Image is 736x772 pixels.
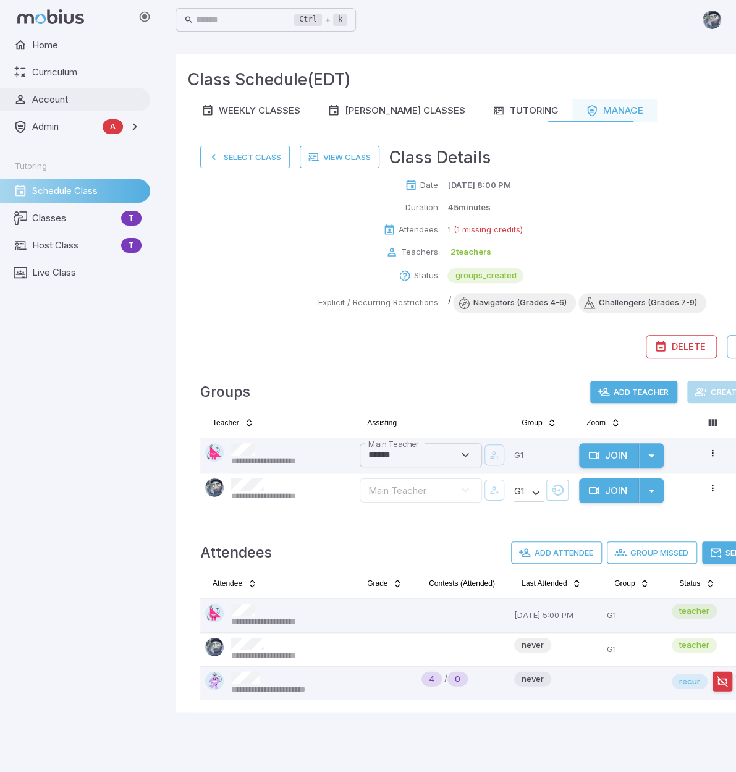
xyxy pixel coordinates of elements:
button: Open [457,447,473,463]
div: New Student [447,671,468,686]
button: Select Class [200,146,290,168]
span: never [514,672,551,685]
span: Status [679,579,700,588]
button: Last Attended [514,574,589,593]
span: never [514,639,551,651]
button: Assisting [360,413,404,433]
p: Status [413,269,438,282]
span: teacher [672,639,717,651]
div: [PERSON_NAME] Classes [328,104,465,117]
p: G1 [607,604,662,627]
img: right-triangle.svg [205,443,224,462]
button: Delete [646,335,717,358]
button: Attendee [205,574,264,593]
div: / [447,293,706,313]
h3: Class Schedule (EDT) [188,67,351,91]
span: T [121,239,142,252]
div: Manage [586,104,643,117]
span: Last Attended [522,579,567,588]
button: Add Attendee [511,541,602,564]
p: Explicit / Recurring Restrictions [318,297,438,309]
p: Attendees [398,224,438,236]
img: andrew.jpg [703,11,721,29]
span: 0 [447,672,468,685]
div: / [421,671,504,686]
button: Join [579,443,639,468]
span: Tutoring [15,160,47,171]
button: Status [672,574,722,593]
p: 2 teachers [450,246,491,258]
img: andrew.jpg [205,638,224,656]
label: Main Teacher [368,438,418,450]
kbd: k [333,14,347,26]
p: G1 [514,443,569,468]
h4: Attendees [200,541,272,564]
div: + [294,12,347,27]
button: Group [607,574,657,593]
img: andrew.jpg [205,478,224,497]
span: Assisting [367,418,397,428]
span: groups_created [447,269,523,282]
span: Grade [367,579,387,588]
h3: Class Details [389,145,491,169]
span: Schedule Class [32,184,142,198]
div: G 1 [514,483,544,502]
p: (1 missing credits) [453,224,522,236]
p: Date [420,179,438,192]
span: A [103,121,123,133]
p: 1 [447,224,450,236]
span: Navigators (Grades 4-6) [463,297,576,309]
span: Zoom [586,418,606,428]
p: Teachers [400,246,438,258]
button: Grade [360,574,410,593]
span: Admin [32,120,98,134]
p: G1 [607,638,662,661]
span: Live Class [32,266,142,279]
span: teacher [672,605,717,617]
span: Curriculum [32,66,142,79]
p: 45 minutes [447,201,490,214]
button: Group Missed [607,541,697,564]
span: 4 [421,672,442,685]
p: [DATE] 8:00 PM [447,179,510,192]
button: Contests (Attended) [421,574,502,593]
button: Column visibility [703,413,722,433]
span: T [121,212,142,224]
span: Classes [32,211,116,225]
span: Host Class [32,239,116,252]
span: Group [614,579,635,588]
span: Group [522,418,542,428]
button: Teacher [205,413,261,433]
span: Challengers (Grades 7-9) [588,297,706,309]
button: Join [579,478,639,503]
img: right-triangle.svg [205,604,224,622]
a: View Class [300,146,379,168]
div: Tutoring [493,104,559,117]
div: Weekly Classes [201,104,300,117]
p: [DATE] 5:00 PM [514,604,597,627]
span: Home [32,38,142,52]
p: Duration [405,201,438,214]
button: Zoom [579,413,628,433]
span: Contests (Attended) [429,579,495,588]
span: Account [32,93,142,106]
kbd: Ctrl [294,14,322,26]
div: Never Played [421,671,442,686]
button: Add Teacher [590,381,677,403]
button: Group [514,413,564,433]
img: diamond.svg [205,671,224,690]
span: Attendee [213,579,242,588]
span: Teacher [213,418,239,428]
h4: Groups [200,381,250,403]
span: recur [672,675,708,687]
